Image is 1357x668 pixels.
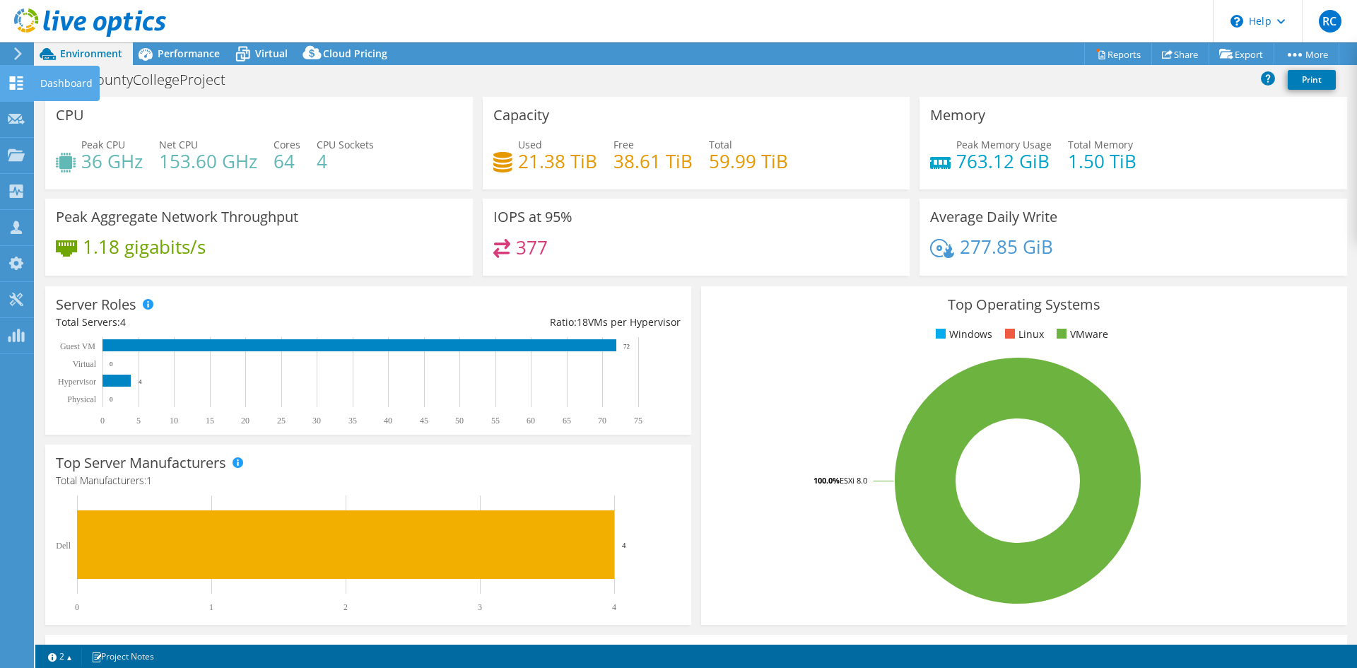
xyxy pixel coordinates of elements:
span: 18 [577,315,588,329]
h4: 1.18 gigabits/s [83,239,206,254]
span: Total Memory [1068,138,1133,151]
span: CPU Sockets [317,138,374,151]
h3: Average Daily Write [930,209,1057,225]
text: 70 [598,416,606,426]
span: Peak Memory Usage [956,138,1052,151]
text: 2 [343,602,348,612]
span: Performance [158,47,220,60]
text: 25 [277,416,286,426]
text: 20 [241,416,249,426]
h4: 377 [516,240,548,255]
text: 4 [622,541,626,549]
a: Project Notes [81,648,164,665]
div: Ratio: VMs per Hypervisor [368,315,681,330]
span: Virtual [255,47,288,60]
text: 35 [348,416,357,426]
a: Export [1209,43,1274,65]
span: Net CPU [159,138,198,151]
h4: 1.50 TiB [1068,153,1136,169]
div: Total Servers: [56,315,368,330]
text: 65 [563,416,571,426]
text: 0 [75,602,79,612]
text: 30 [312,416,321,426]
h3: Top Operating Systems [712,297,1337,312]
h3: Peak Aggregate Network Throughput [56,209,298,225]
li: VMware [1053,327,1108,342]
text: 15 [206,416,214,426]
h4: 64 [274,153,300,169]
text: 4 [139,378,142,385]
text: 5 [136,416,141,426]
span: 4 [120,315,126,329]
h4: 4 [317,153,374,169]
span: Cores [274,138,300,151]
text: Dell [56,541,71,551]
text: 10 [170,416,178,426]
span: Environment [60,47,122,60]
a: More [1274,43,1339,65]
a: 2 [38,648,82,665]
h3: Capacity [493,107,549,123]
li: Linux [1001,327,1044,342]
span: Peak CPU [81,138,125,151]
text: Physical [67,394,96,404]
h4: 38.61 TiB [613,153,693,169]
h3: Top Server Manufacturers [56,455,226,471]
h3: Memory [930,107,985,123]
a: Print [1288,70,1336,90]
text: 0 [110,361,113,368]
h4: 277.85 GiB [960,239,1053,254]
span: Total [709,138,732,151]
tspan: ESXi 8.0 [840,475,867,486]
span: Cloud Pricing [323,47,387,60]
h3: IOPS at 95% [493,209,572,225]
text: 1 [209,602,213,612]
h1: EssexCountyCollegeProject [46,72,247,88]
h3: Server Roles [56,297,136,312]
text: 75 [634,416,642,426]
h4: 36 GHz [81,153,143,169]
text: Hypervisor [58,377,96,387]
text: 72 [623,343,630,350]
text: 50 [455,416,464,426]
li: Windows [932,327,992,342]
h4: 59.99 TiB [709,153,788,169]
span: 1 [146,474,152,487]
h3: CPU [56,107,84,123]
span: RC [1319,10,1341,33]
text: 60 [527,416,535,426]
h4: 763.12 GiB [956,153,1052,169]
text: 0 [100,416,105,426]
svg: \n [1230,15,1243,28]
a: Share [1151,43,1209,65]
text: 3 [478,602,482,612]
text: 55 [491,416,500,426]
span: Used [518,138,542,151]
text: Guest VM [60,341,95,351]
text: 4 [612,602,616,612]
tspan: 100.0% [813,475,840,486]
text: 40 [384,416,392,426]
h4: Total Manufacturers: [56,473,681,488]
span: Free [613,138,634,151]
h4: 153.60 GHz [159,153,257,169]
text: 45 [420,416,428,426]
text: 0 [110,396,113,403]
a: Reports [1084,43,1152,65]
text: Virtual [73,359,97,369]
div: Dashboard [33,66,100,101]
h4: 21.38 TiB [518,153,597,169]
